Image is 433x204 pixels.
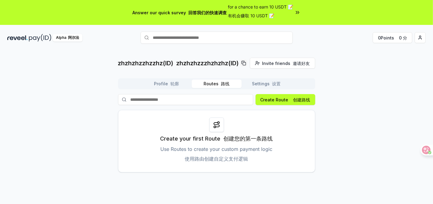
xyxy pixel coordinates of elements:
[189,10,227,15] font: 回答我们的快速调查
[118,59,239,67] p: zhzhzhzzhzzhz(ID)
[176,59,239,67] font: zhzhzhzzzhzhzhz(ID)
[133,9,227,16] span: Answer our quick survey
[399,35,407,40] font: 0 分
[293,61,310,66] font: 邀请好友
[171,81,179,86] font: 轮廓
[373,32,412,43] button: 0Points 0 分
[228,4,293,21] span: for a chance to earn 10 USDT 📝
[262,60,310,66] span: Invite friends
[185,156,248,162] font: 使用路由创建自定义支付逻辑
[161,145,273,165] p: Use Routes to create your custom payment logic
[242,80,292,88] button: Settings
[228,13,274,18] font: 有机会赚取 10 USDT 📝
[293,97,310,102] font: 创建路线
[29,34,51,42] img: pay_id
[256,94,315,105] button: Create Route 创建路线
[250,58,315,69] button: Invite friends 邀请好友
[68,35,79,40] font: 阿尔法
[221,81,229,86] font: 路线
[192,80,242,88] button: Routes
[272,81,281,86] font: 设置
[7,34,28,42] img: reveel_dark
[224,135,273,142] font: 创建您的第一条路线
[53,34,82,42] div: Alpha
[160,134,273,143] p: Create your first Route
[142,80,192,88] button: Profile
